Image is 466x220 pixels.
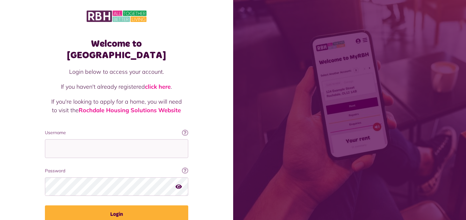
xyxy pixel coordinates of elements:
p: Login below to access your account. [51,67,182,76]
a: Rochdale Housing Solutions Website [79,107,181,114]
h1: Welcome to [GEOGRAPHIC_DATA] [45,38,188,61]
p: If you haven't already registered . [51,82,182,91]
label: Password [45,168,188,174]
p: If you're looking to apply for a home, you will need to visit the [51,97,182,114]
a: click here [145,83,171,90]
img: MyRBH [87,10,147,23]
label: Username [45,129,188,136]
